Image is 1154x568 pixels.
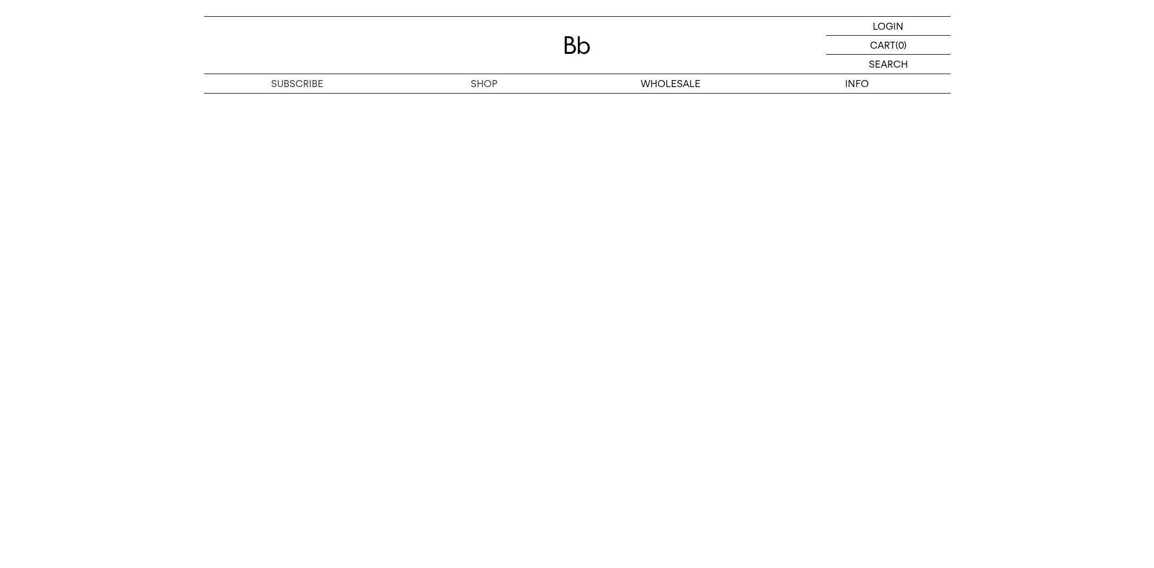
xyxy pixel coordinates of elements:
p: WHOLESALE [577,74,764,93]
p: INFO [764,74,951,93]
a: CART (0) [826,36,951,55]
a: SUBSCRIBE [204,74,391,93]
p: (0) [895,36,907,54]
p: LOGIN [873,17,904,35]
a: LOGIN [826,17,951,36]
a: SHOP [391,74,577,93]
img: 로고 [564,36,590,54]
p: SEARCH [869,55,908,74]
p: CART [870,36,895,54]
